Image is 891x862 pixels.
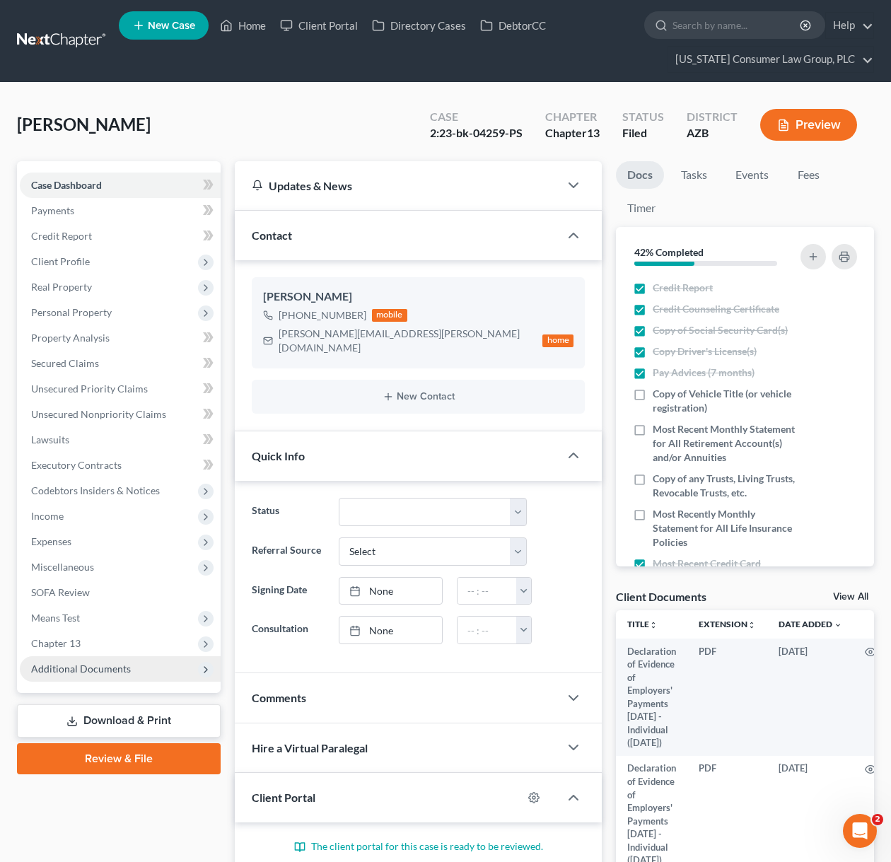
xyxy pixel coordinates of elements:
button: Preview [760,109,857,141]
a: SOFA Review [20,580,221,605]
a: None [339,578,442,605]
div: Filed [622,125,664,141]
a: Timer [616,194,667,222]
a: Events [724,161,780,189]
div: Chapter [545,109,600,125]
span: 13 [587,126,600,139]
strong: 42% Completed [634,246,704,258]
span: Most Recently Monthly Statement for All Life Insurance Policies [653,507,798,549]
div: mobile [372,309,407,322]
span: Codebtors Insiders & Notices [31,484,160,496]
a: Lawsuits [20,427,221,453]
a: View All [833,592,868,602]
span: Payments [31,204,74,216]
a: Secured Claims [20,351,221,376]
td: [DATE] [767,639,854,756]
div: Case [430,109,523,125]
i: unfold_more [747,621,756,629]
div: Client Documents [616,589,706,604]
span: Quick Info [252,449,305,462]
span: Case Dashboard [31,179,102,191]
a: Download & Print [17,704,221,738]
span: Unsecured Nonpriority Claims [31,408,166,420]
div: [PERSON_NAME] [263,289,573,305]
span: Most Recent Monthly Statement for All Retirement Account(s) and/or Annuities [653,422,798,465]
span: Pay Advices (7 months) [653,366,755,380]
div: AZB [687,125,738,141]
a: Extensionunfold_more [699,619,756,629]
span: Copy of any Trusts, Living Trusts, Revocable Trusts, etc. [653,472,798,500]
div: [PHONE_NUMBER] [279,308,366,322]
a: Case Dashboard [20,173,221,198]
span: Personal Property [31,306,112,318]
span: Credit Counseling Certificate [653,302,779,316]
a: Property Analysis [20,325,221,351]
input: Search by name... [672,12,802,38]
span: Copy of Vehicle Title (or vehicle registration) [653,387,798,415]
a: Help [826,13,873,38]
a: Credit Report [20,223,221,249]
a: Directory Cases [365,13,473,38]
span: Chapter 13 [31,637,81,649]
a: Unsecured Priority Claims [20,376,221,402]
label: Consultation [245,616,332,644]
div: home [542,334,573,347]
a: Client Portal [273,13,365,38]
span: Credit Report [31,230,92,242]
span: Hire a Virtual Paralegal [252,741,368,755]
span: Expenses [31,535,71,547]
span: SOFA Review [31,586,90,598]
a: Tasks [670,161,718,189]
span: Client Portal [252,791,315,804]
p: The client portal for this case is ready to be reviewed. [252,839,585,854]
span: [PERSON_NAME] [17,114,151,134]
span: Credit Report [653,281,713,295]
a: Date Added expand_more [779,619,842,629]
div: District [687,109,738,125]
div: Status [622,109,664,125]
label: Signing Date [245,577,332,605]
span: Copy of Social Security Card(s) [653,323,788,337]
a: None [339,617,442,643]
span: Real Property [31,281,92,293]
span: Lawsuits [31,433,69,445]
span: Miscellaneous [31,561,94,573]
a: Home [213,13,273,38]
a: Review & File [17,743,221,774]
span: Unsecured Priority Claims [31,383,148,395]
a: Executory Contracts [20,453,221,478]
span: Most Recent Credit Card Statements [653,557,798,585]
span: Copy Driver's License(s) [653,344,757,359]
div: Updates & News [252,178,542,193]
span: Property Analysis [31,332,110,344]
div: Chapter [545,125,600,141]
span: Comments [252,691,306,704]
span: Executory Contracts [31,459,122,471]
a: Payments [20,198,221,223]
span: New Case [148,21,195,31]
span: Means Test [31,612,80,624]
td: Declaration of Evidence of Employers' Payments [DATE] - Individual ([DATE]) [616,639,687,756]
i: expand_more [834,621,842,629]
span: 2 [872,814,883,825]
label: Status [245,498,332,526]
div: 2:23-bk-04259-PS [430,125,523,141]
span: Additional Documents [31,663,131,675]
a: [US_STATE] Consumer Law Group, PLC [668,47,873,72]
button: New Contact [263,391,573,402]
a: Fees [786,161,831,189]
div: [PERSON_NAME][EMAIL_ADDRESS][PERSON_NAME][DOMAIN_NAME] [279,327,537,355]
label: Referral Source [245,537,332,566]
span: Contact [252,228,292,242]
a: Docs [616,161,664,189]
a: Titleunfold_more [627,619,658,629]
span: Client Profile [31,255,90,267]
input: -- : -- [458,578,517,605]
td: PDF [687,639,767,756]
a: Unsecured Nonpriority Claims [20,402,221,427]
a: DebtorCC [473,13,553,38]
span: Secured Claims [31,357,99,369]
span: Income [31,510,64,522]
iframe: Intercom live chat [843,814,877,848]
i: unfold_more [649,621,658,629]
